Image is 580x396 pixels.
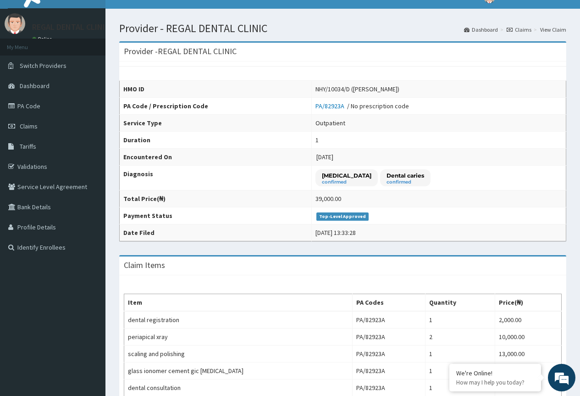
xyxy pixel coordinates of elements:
th: Item [124,294,353,312]
td: PA/82923A [352,311,425,329]
td: 2 [425,329,495,346]
span: Tariffs [20,142,36,151]
div: 39,000.00 [315,194,341,203]
span: Claims [20,122,38,130]
th: Duration [120,132,312,149]
th: PA Code / Prescription Code [120,98,312,115]
td: 10,000.00 [495,329,561,346]
div: Minimize live chat window [150,5,172,27]
th: PA Codes [352,294,425,312]
span: Dashboard [20,82,50,90]
div: [DATE] 13:33:28 [315,228,356,237]
td: PA/82923A [352,363,425,379]
td: 1 [425,363,495,379]
th: Diagnosis [120,166,312,190]
td: 2,000.00 [495,311,561,329]
td: 10,000.00 [495,363,561,379]
textarea: Type your message and hit 'Enter' [5,251,175,283]
div: / No prescription code [315,101,409,111]
th: Date Filed [120,224,312,241]
div: Outpatient [315,118,345,128]
td: PA/82923A [352,329,425,346]
td: PA/82923A [352,346,425,363]
th: Total Price(₦) [120,190,312,207]
p: REGAL DENTAL CLINICS INTL [32,23,133,31]
img: d_794563401_company_1708531726252_794563401 [17,46,37,69]
span: Switch Providers [20,61,66,70]
th: Price(₦) [495,294,561,312]
div: Chat with us now [48,51,154,63]
a: Online [32,36,54,42]
td: 1 [425,311,495,329]
span: Top-Level Approved [316,212,369,221]
th: HMO ID [120,81,312,98]
p: How may I help you today? [456,379,534,386]
img: User Image [5,13,25,34]
td: scaling and polishing [124,346,353,363]
div: NHY/10034/D ([PERSON_NAME]) [315,84,399,94]
td: dental registration [124,311,353,329]
small: confirmed [387,180,424,184]
span: [DATE] [316,153,333,161]
h3: Claim Items [124,261,165,269]
th: Service Type [120,115,312,132]
a: View Claim [540,26,566,33]
th: Quantity [425,294,495,312]
th: Encountered On [120,149,312,166]
p: Dental caries [387,172,424,179]
h3: Provider - REGAL DENTAL CLINIC [124,47,237,56]
a: PA/82923A [315,102,347,110]
div: 1 [315,135,319,145]
th: Payment Status [120,207,312,224]
td: glass ionomer cement gic [MEDICAL_DATA] [124,363,353,379]
p: [MEDICAL_DATA] [322,172,371,179]
a: Claims [507,26,531,33]
td: periapical xray [124,329,353,346]
small: confirmed [322,180,371,184]
h1: Provider - REGAL DENTAL CLINIC [119,22,566,34]
div: We're Online! [456,369,534,377]
span: We're online! [53,116,127,208]
a: Dashboard [464,26,498,33]
td: 1 [425,346,495,363]
td: 13,000.00 [495,346,561,363]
